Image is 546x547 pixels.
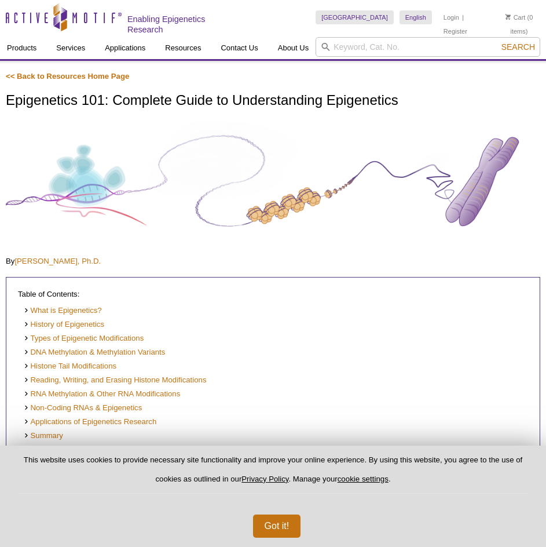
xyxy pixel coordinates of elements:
[24,417,156,428] a: Applications of Epigenetics Research
[24,389,180,400] a: RNA Methylation & Other RNA Modifications
[316,37,540,57] input: Keyword, Cat. No.
[316,10,394,24] a: [GEOGRAPHIC_DATA]
[24,361,116,372] a: Histone Tail Modifications
[24,403,142,414] a: Non-Coding RNAs & Epigenetics
[6,93,540,110] h1: Epigenetics 101: Complete Guide to Understanding Epigenetics
[505,13,526,21] a: Cart
[6,121,540,242] img: Complete Guide to Understanding Epigenetics
[24,375,206,386] a: Reading, Writing, and Erasing Histone Modifications
[444,27,467,35] a: Register
[501,42,535,52] span: Search
[24,431,63,442] a: Summary
[19,455,527,494] p: This website uses cookies to provide necessary site functionality and improve your online experie...
[462,10,464,24] li: |
[338,475,389,483] button: cookie settings
[6,256,540,267] p: By
[271,37,316,59] a: About Us
[24,347,165,358] a: DNA Methylation & Methylation Variants
[253,515,301,538] button: Got it!
[444,13,459,21] a: Login
[18,289,528,300] p: Table of Contents:
[158,37,208,59] a: Resources
[127,14,234,35] h2: Enabling Epigenetics Research
[24,319,104,330] a: History of Epigenetics
[505,14,511,20] img: Your Cart
[14,257,101,265] a: [PERSON_NAME], Ph.D.
[24,333,144,344] a: Types of Epigenetic Modifications
[49,37,92,59] a: Services
[498,10,540,38] li: (0 items)
[24,305,102,316] a: What is Epigenetics?
[241,475,288,483] a: Privacy Policy
[498,42,538,52] button: Search
[214,37,265,59] a: Contact Us
[98,37,152,59] a: Applications
[400,10,432,24] a: English
[6,72,129,81] a: << Back to Resources Home Page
